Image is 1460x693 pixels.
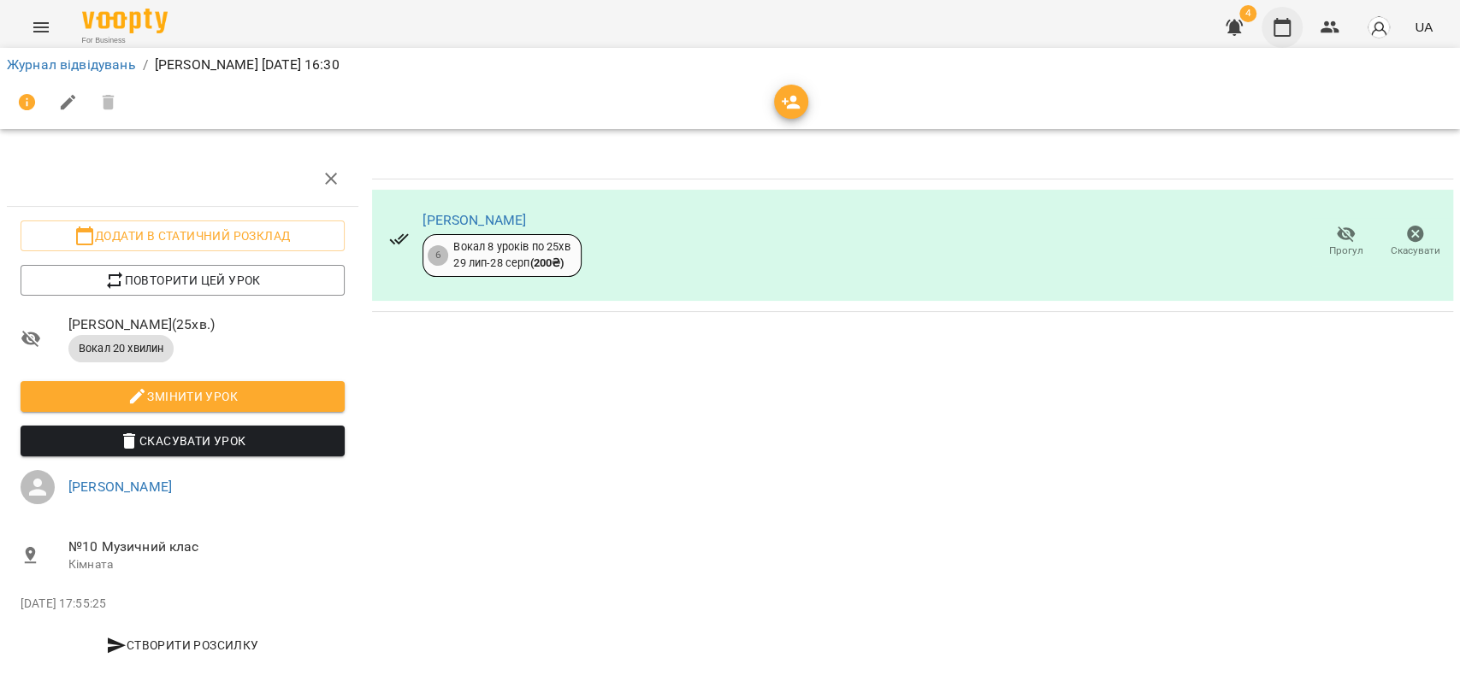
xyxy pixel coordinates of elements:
[82,9,168,33] img: Voopty Logo
[82,35,168,46] span: For Business
[529,256,564,269] b: ( 200 ₴ )
[453,239,570,271] div: Вокал 8 уроків по 25хв 29 лип - 28 серп
[7,55,1453,75] nav: breadcrumb
[68,341,174,356] span: Вокал 20 хвилин
[1380,218,1450,266] button: Скасувати
[1408,11,1439,43] button: UA
[21,7,62,48] button: Menu
[34,431,331,451] span: Скасувати Урок
[21,265,345,296] button: Повторити цей урок
[1329,244,1363,258] span: Прогул
[1311,218,1380,266] button: Прогул
[155,55,340,75] p: [PERSON_NAME] [DATE] 16:30
[68,314,345,335] span: [PERSON_NAME] ( 25 хв. )
[34,386,331,407] span: Змінити урок
[68,537,345,557] span: №10 Музичний клас
[21,220,345,251] button: Додати в статичний розклад
[428,245,448,266] div: 6
[21,596,345,613] p: [DATE] 17:55:25
[1239,5,1256,22] span: 4
[7,56,136,73] a: Журнал відвідувань
[68,556,345,573] p: Кімната
[1415,18,1433,36] span: UA
[1367,15,1391,39] img: avatar_s.png
[423,212,526,228] a: [PERSON_NAME]
[21,381,345,412] button: Змінити урок
[1391,244,1440,258] span: Скасувати
[68,479,172,495] a: [PERSON_NAME]
[27,635,338,655] span: Створити розсилку
[143,55,148,75] li: /
[34,226,331,246] span: Додати в статичний розклад
[21,426,345,456] button: Скасувати Урок
[21,630,345,661] button: Створити розсилку
[34,270,331,291] span: Повторити цей урок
